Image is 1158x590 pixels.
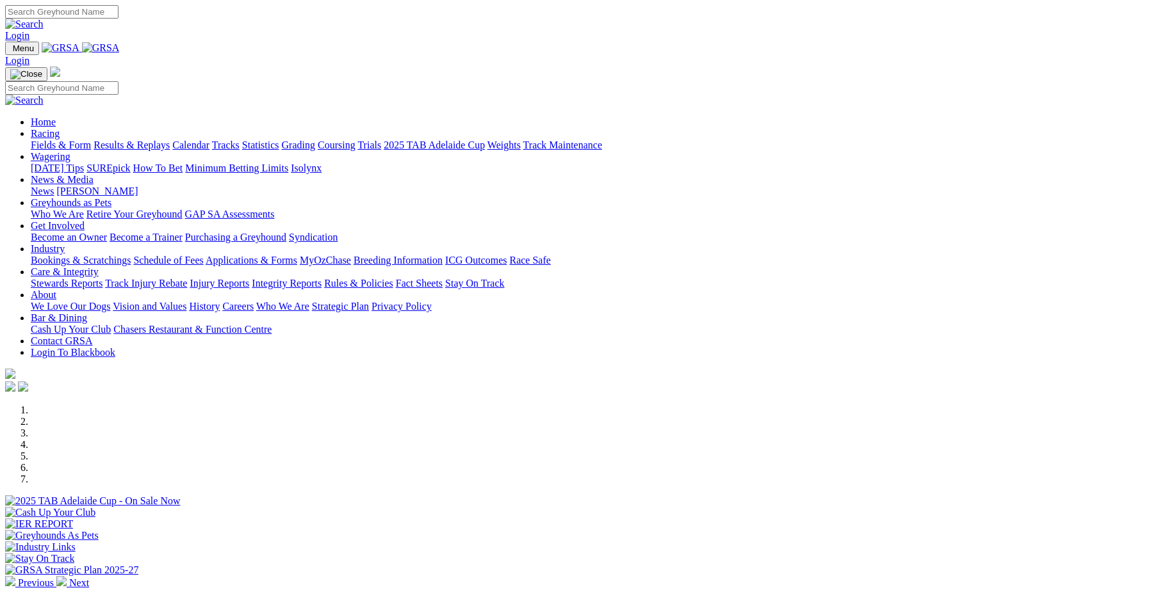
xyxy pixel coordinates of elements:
a: Contact GRSA [31,335,92,346]
a: Isolynx [291,163,322,173]
a: Login [5,30,29,41]
a: Cash Up Your Club [31,324,111,335]
a: Privacy Policy [371,301,432,312]
a: Previous [5,577,56,588]
a: Weights [487,140,521,150]
a: Schedule of Fees [133,255,203,266]
a: 2025 TAB Adelaide Cup [384,140,485,150]
div: Bar & Dining [31,324,1153,335]
a: Syndication [289,232,338,243]
div: Industry [31,255,1153,266]
a: Track Injury Rebate [105,278,187,289]
a: SUREpick [86,163,130,173]
span: Previous [18,577,54,588]
a: Become a Trainer [110,232,183,243]
img: Search [5,95,44,106]
a: Breeding Information [354,255,443,266]
div: Wagering [31,163,1153,174]
img: Cash Up Your Club [5,507,95,518]
span: Menu [13,44,34,53]
img: twitter.svg [18,381,28,392]
a: Wagering [31,151,70,162]
img: logo-grsa-white.png [5,369,15,379]
a: Integrity Reports [252,278,322,289]
input: Search [5,81,118,95]
div: News & Media [31,186,1153,197]
a: Applications & Forms [206,255,297,266]
a: Stewards Reports [31,278,102,289]
img: IER REPORT [5,518,73,530]
a: MyOzChase [300,255,351,266]
a: Coursing [318,140,355,150]
a: Fact Sheets [396,278,443,289]
div: Get Involved [31,232,1153,243]
a: [PERSON_NAME] [56,186,138,196]
a: Who We Are [31,209,84,219]
a: Next [56,577,89,588]
a: Who We Are [256,301,309,312]
img: GRSA [42,42,79,54]
a: GAP SA Assessments [185,209,275,219]
a: Get Involved [31,220,85,231]
a: About [31,289,56,300]
a: Bookings & Scratchings [31,255,131,266]
a: Fields & Form [31,140,91,150]
a: How To Bet [133,163,183,173]
img: GRSA [82,42,120,54]
a: Minimum Betting Limits [185,163,288,173]
a: Injury Reports [190,278,249,289]
a: Track Maintenance [523,140,602,150]
a: Vision and Values [113,301,186,312]
div: Greyhounds as Pets [31,209,1153,220]
img: facebook.svg [5,381,15,392]
img: chevron-left-pager-white.svg [5,576,15,586]
a: Retire Your Greyhound [86,209,183,219]
button: Toggle navigation [5,67,47,81]
img: Search [5,19,44,30]
a: Purchasing a Greyhound [185,232,286,243]
button: Toggle navigation [5,42,39,55]
a: Greyhounds as Pets [31,197,111,208]
a: Become an Owner [31,232,107,243]
a: Calendar [172,140,209,150]
a: History [189,301,220,312]
img: Stay On Track [5,553,74,564]
a: News & Media [31,174,94,185]
div: About [31,301,1153,312]
div: Racing [31,140,1153,151]
a: Home [31,116,56,127]
a: Careers [222,301,254,312]
img: logo-grsa-white.png [50,67,60,77]
a: Chasers Restaurant & Function Centre [113,324,272,335]
img: 2025 TAB Adelaide Cup - On Sale Now [5,495,181,507]
a: Racing [31,128,60,139]
a: Industry [31,243,65,254]
a: Grading [282,140,315,150]
a: Stay On Track [445,278,504,289]
a: Trials [357,140,381,150]
a: We Love Our Dogs [31,301,110,312]
img: Greyhounds As Pets [5,530,99,541]
a: News [31,186,54,196]
a: Strategic Plan [312,301,369,312]
a: [DATE] Tips [31,163,84,173]
img: Close [10,69,42,79]
a: Statistics [242,140,279,150]
img: Industry Links [5,541,76,553]
span: Next [69,577,89,588]
input: Search [5,5,118,19]
img: GRSA Strategic Plan 2025-27 [5,564,138,576]
a: Login [5,55,29,66]
a: ICG Outcomes [445,255,507,266]
a: Results & Replays [94,140,170,150]
a: Bar & Dining [31,312,87,323]
a: Rules & Policies [324,278,393,289]
a: Tracks [212,140,240,150]
img: chevron-right-pager-white.svg [56,576,67,586]
a: Login To Blackbook [31,347,115,358]
a: Race Safe [509,255,550,266]
a: Care & Integrity [31,266,99,277]
div: Care & Integrity [31,278,1153,289]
